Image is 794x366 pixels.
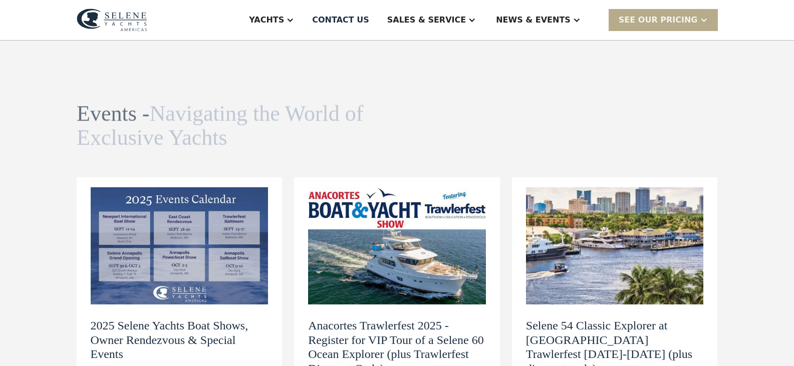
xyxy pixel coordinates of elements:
div: SEE Our Pricing [619,14,698,26]
div: News & EVENTS [496,14,571,26]
img: logo [77,9,147,32]
div: Contact US [312,14,369,26]
h1: Events - [77,102,366,150]
span: Navigating the World of Exclusive Yachts [77,101,363,150]
div: Sales & Service [387,14,466,26]
div: SEE Our Pricing [609,9,718,31]
h2: 2025 Selene Yachts Boat Shows, Owner Rendezvous & Special Events [91,318,269,361]
div: Yachts [249,14,284,26]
